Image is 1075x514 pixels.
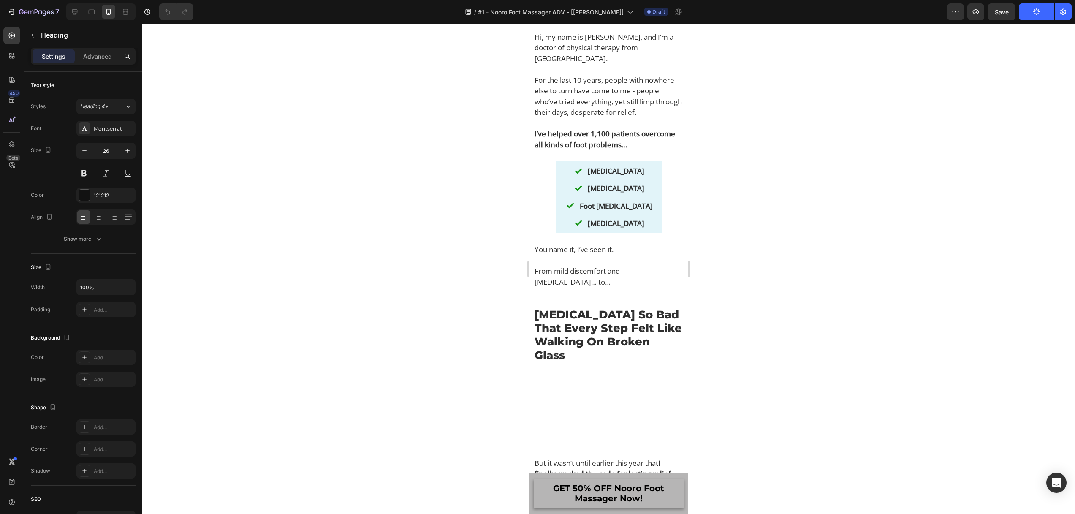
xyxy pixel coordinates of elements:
[64,235,103,243] div: Show more
[529,24,688,514] iframe: Design area
[988,3,1015,20] button: Save
[80,103,108,110] span: Heading 4*
[31,354,44,361] div: Color
[652,8,665,16] span: Draft
[31,103,46,110] div: Styles
[41,30,132,40] p: Heading
[31,212,54,223] div: Align
[31,467,50,475] div: Shadow
[31,191,44,199] div: Color
[31,445,48,453] div: Corner
[474,8,476,16] span: /
[995,8,1009,16] span: Save
[94,354,133,362] div: Add...
[31,375,46,383] div: Image
[83,52,112,61] p: Advanced
[31,332,72,344] div: Background
[42,52,65,61] p: Settings
[31,306,50,313] div: Padding
[31,423,47,431] div: Border
[31,231,136,247] button: Show more
[76,99,136,114] button: Heading 4*
[31,262,53,273] div: Size
[3,3,63,20] button: 7
[94,306,133,314] div: Add...
[94,376,133,383] div: Add...
[1046,473,1067,493] div: Open Intercom Messenger
[31,82,54,89] div: Text style
[55,7,59,17] p: 7
[31,402,58,413] div: Shape
[31,283,45,291] div: Width
[77,280,135,295] input: Auto
[94,446,133,453] div: Add...
[94,125,133,133] div: Montserrat
[8,90,20,97] div: 450
[31,125,41,132] div: Font
[6,155,20,161] div: Beta
[94,468,133,475] div: Add...
[31,495,41,503] div: SEO
[94,424,133,431] div: Add...
[31,145,53,156] div: Size
[94,192,133,199] div: 121212
[159,3,193,20] div: Undo/Redo
[478,8,624,16] span: #1 - Nooro Foot Massager ADV - [[PERSON_NAME]]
